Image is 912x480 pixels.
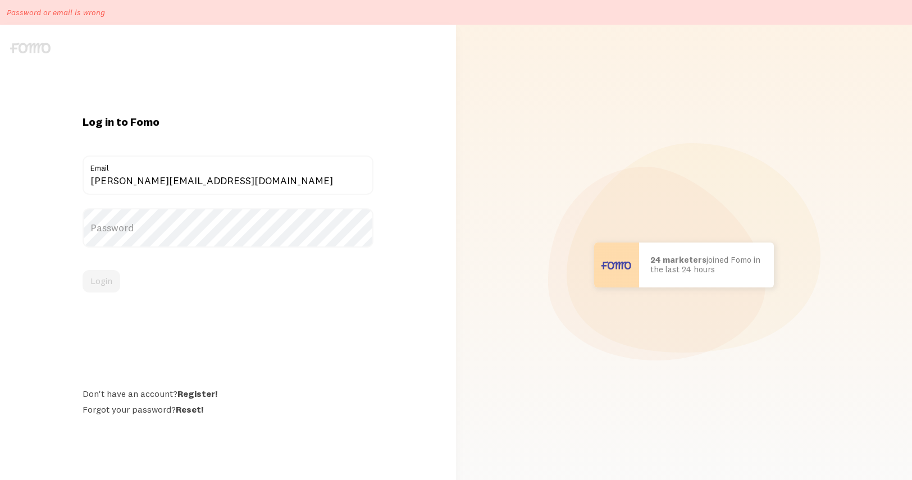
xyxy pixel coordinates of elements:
img: fomo-logo-gray-b99e0e8ada9f9040e2984d0d95b3b12da0074ffd48d1e5cb62ac37fc77b0b268.svg [10,43,51,53]
p: joined Fomo in the last 24 hours [650,255,763,274]
a: Register! [177,388,217,399]
p: Password or email is wrong [7,7,105,18]
a: Reset! [176,404,203,415]
img: User avatar [594,243,639,287]
div: Don't have an account? [83,388,373,399]
b: 24 marketers [650,254,706,265]
h1: Log in to Fomo [83,115,373,129]
div: Forgot your password? [83,404,373,415]
label: Email [83,156,373,175]
label: Password [83,208,373,248]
